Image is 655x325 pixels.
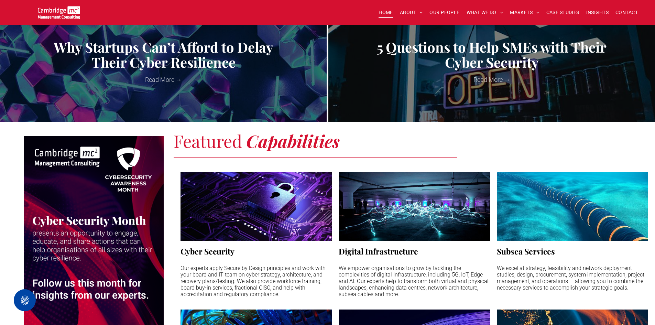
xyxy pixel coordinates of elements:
[181,246,234,257] h3: Cyber Security
[38,6,80,19] img: Go to Homepage
[426,7,463,18] a: OUR PEOPLE
[497,246,555,257] h3: Subsea Services
[181,172,332,241] a: Close up of a padlock on a circuit board - neon purple hue
[463,7,507,18] a: WHAT WE DO
[334,75,650,84] a: Read More →
[339,246,418,257] h3: Digital Infrastructure
[583,7,612,18] a: INSIGHTS
[543,7,583,18] a: CASE STUDIES
[375,7,396,18] a: HOME
[612,7,641,18] a: CONTACT
[181,265,332,297] p: Our experts apply Secure by Design principles and work with your board and IT team on cyber strat...
[339,265,490,297] p: We empower organisations to grow by tackling the complexities of digital infrastructure, includin...
[506,7,543,18] a: MARKETS
[396,7,426,18] a: ABOUT
[334,40,650,70] a: 5 Questions to Help SMEs with Their Cyber Security
[174,129,242,152] span: Featured
[497,265,648,291] p: We excel at strategy, feasibility and network deployment studies, design, procurement, system imp...
[246,129,340,152] strong: Capabilities
[5,40,321,70] a: Why Startups Can’t Afford to Delay Their Cyber Resilience
[5,75,321,84] a: Read More →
